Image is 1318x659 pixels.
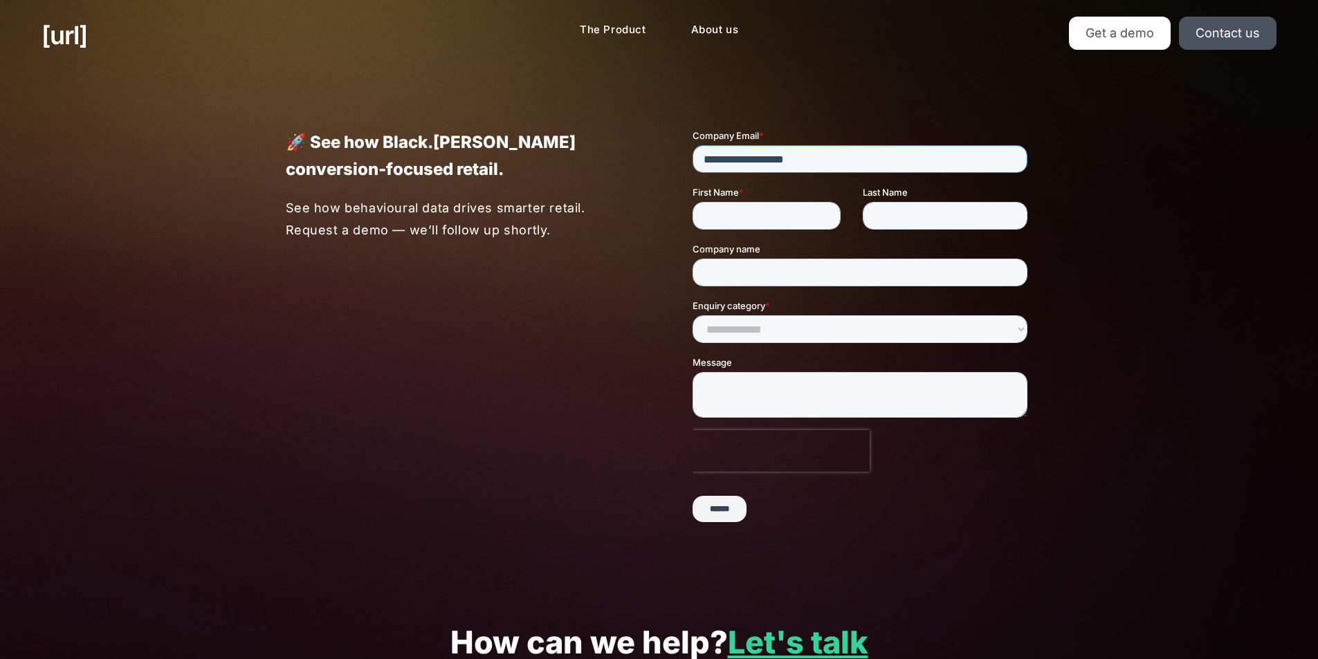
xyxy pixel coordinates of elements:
a: The Product [569,17,657,44]
a: About us [680,17,750,44]
a: [URL] [42,17,87,54]
p: See how behavioural data drives smarter retail. Request a demo — we’ll follow up shortly. [286,197,627,241]
p: 🚀 See how Black.[PERSON_NAME] conversion-focused retail. [286,129,626,183]
a: Contact us [1179,17,1276,50]
a: Get a demo [1069,17,1171,50]
iframe: Form 1 [693,129,1033,534]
